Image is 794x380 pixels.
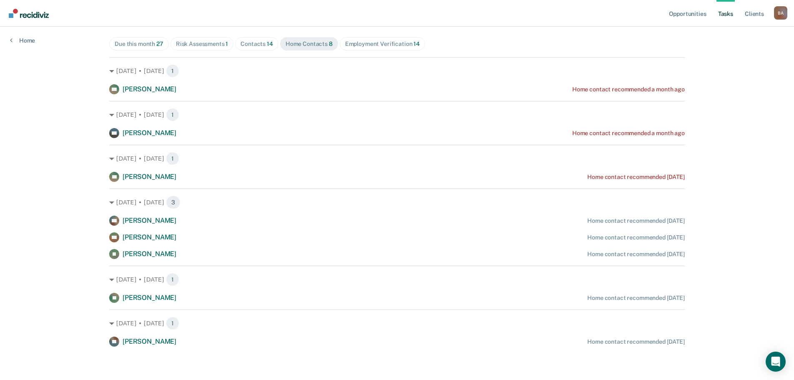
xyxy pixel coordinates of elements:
div: Home contact recommended a month ago [572,86,685,93]
span: 1 [166,108,179,121]
span: [PERSON_NAME] [123,337,176,345]
div: [DATE] • [DATE] 3 [109,196,685,209]
span: 1 [166,152,179,165]
span: 14 [413,40,420,47]
div: Home contact recommended [DATE] [587,294,685,302]
span: 8 [329,40,333,47]
button: Profile dropdown button [774,6,787,20]
div: Home contact recommended [DATE] [587,251,685,258]
span: 1 [166,64,179,78]
span: [PERSON_NAME] [123,294,176,302]
div: [DATE] • [DATE] 1 [109,273,685,286]
span: [PERSON_NAME] [123,250,176,258]
span: [PERSON_NAME] [123,216,176,224]
div: Home contact recommended [DATE] [587,338,685,345]
div: [DATE] • [DATE] 1 [109,152,685,165]
div: Home contact recommended [DATE] [587,217,685,224]
span: [PERSON_NAME] [123,129,176,137]
span: 27 [156,40,163,47]
div: Home contact recommended [DATE] [587,174,685,181]
div: Due this month [115,40,163,48]
img: Recidiviz [9,9,49,18]
a: Home [10,37,35,44]
div: [DATE] • [DATE] 1 [109,317,685,330]
div: Home contact recommended a month ago [572,130,685,137]
span: [PERSON_NAME] [123,173,176,181]
div: Home contact recommended [DATE] [587,234,685,241]
div: [DATE] • [DATE] 1 [109,108,685,121]
span: [PERSON_NAME] [123,233,176,241]
div: Contacts [240,40,273,48]
span: 1 [166,317,179,330]
div: [DATE] • [DATE] 1 [109,64,685,78]
span: 14 [267,40,273,47]
div: B A [774,6,787,20]
div: Home Contacts [286,40,333,48]
span: 1 [225,40,228,47]
div: Risk Assessments [176,40,228,48]
span: 1 [166,273,179,286]
span: 3 [166,196,180,209]
div: Employment Verification [345,40,420,48]
span: [PERSON_NAME] [123,85,176,93]
div: Open Intercom Messenger [766,352,786,372]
